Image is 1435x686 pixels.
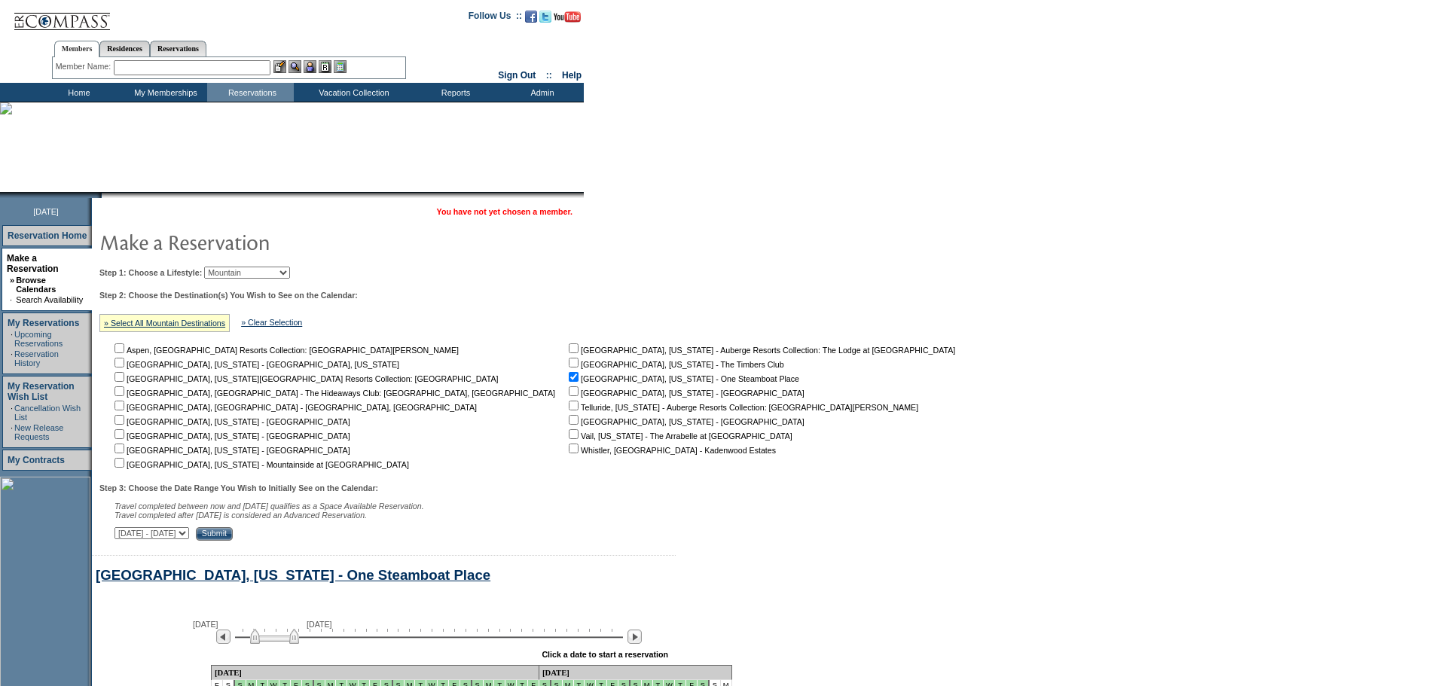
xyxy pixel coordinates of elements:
a: Browse Calendars [16,276,56,294]
nobr: [GEOGRAPHIC_DATA], [US_STATE] - [GEOGRAPHIC_DATA], [US_STATE] [111,360,399,369]
nobr: [GEOGRAPHIC_DATA], [US_STATE] - [GEOGRAPHIC_DATA] [111,417,350,426]
nobr: [GEOGRAPHIC_DATA], [US_STATE] - [GEOGRAPHIC_DATA] [566,417,805,426]
nobr: [GEOGRAPHIC_DATA], [GEOGRAPHIC_DATA] - The Hideaways Club: [GEOGRAPHIC_DATA], [GEOGRAPHIC_DATA] [111,389,555,398]
a: Make a Reservation [7,253,59,274]
td: [DATE] [539,665,732,680]
nobr: Vail, [US_STATE] - The Arrabelle at [GEOGRAPHIC_DATA] [566,431,792,441]
nobr: [GEOGRAPHIC_DATA], [GEOGRAPHIC_DATA] - [GEOGRAPHIC_DATA], [GEOGRAPHIC_DATA] [111,403,477,412]
a: Sign Out [498,70,536,81]
td: · [11,423,13,441]
a: My Contracts [8,455,65,465]
b: Step 1: Choose a Lifestyle: [99,268,202,277]
img: Subscribe to our YouTube Channel [554,11,581,23]
span: :: [546,70,552,81]
a: Reservations [150,41,206,56]
img: View [289,60,301,73]
nobr: [GEOGRAPHIC_DATA], [US_STATE] - The Timbers Club [566,360,784,369]
img: Follow us on Twitter [539,11,551,23]
span: [DATE] [307,620,332,629]
a: Become our fan on Facebook [525,15,537,24]
td: · [10,295,14,304]
a: My Reservations [8,318,79,328]
a: Reservation History [14,349,59,367]
td: My Memberships [121,83,207,102]
td: [DATE] [212,665,539,680]
a: Subscribe to our YouTube Channel [554,15,581,24]
nobr: [GEOGRAPHIC_DATA], [US_STATE] - One Steamboat Place [566,374,799,383]
td: Reservations [207,83,294,102]
a: Residences [99,41,150,56]
a: [GEOGRAPHIC_DATA], [US_STATE] - One Steamboat Place [96,567,490,583]
img: pgTtlMakeReservation.gif [99,227,401,257]
nobr: [GEOGRAPHIC_DATA], [US_STATE] - [GEOGRAPHIC_DATA] [111,431,350,441]
span: [DATE] [33,207,59,216]
nobr: Telluride, [US_STATE] - Auberge Resorts Collection: [GEOGRAPHIC_DATA][PERSON_NAME] [566,403,918,412]
td: · [11,349,13,367]
a: Upcoming Reservations [14,330,63,348]
a: Cancellation Wish List [14,404,81,422]
a: » Clear Selection [241,318,302,327]
img: Next [627,630,642,644]
nobr: [GEOGRAPHIC_DATA], [US_STATE][GEOGRAPHIC_DATA] Resorts Collection: [GEOGRAPHIC_DATA] [111,374,498,383]
a: Help [562,70,582,81]
a: New Release Requests [14,423,63,441]
img: Reservations [319,60,331,73]
img: b_edit.gif [273,60,286,73]
a: Search Availability [16,295,83,304]
b: » [10,276,14,285]
img: promoShadowLeftCorner.gif [96,192,102,198]
div: Member Name: [56,60,114,73]
a: My Reservation Wish List [8,381,75,402]
td: Home [34,83,121,102]
td: · [11,330,13,348]
nobr: [GEOGRAPHIC_DATA], [US_STATE] - Mountainside at [GEOGRAPHIC_DATA] [111,460,409,469]
a: » Select All Mountain Destinations [104,319,225,328]
td: Vacation Collection [294,83,411,102]
div: Click a date to start a reservation [542,650,668,659]
img: Become our fan on Facebook [525,11,537,23]
td: Follow Us :: [469,9,522,27]
nobr: [GEOGRAPHIC_DATA], [US_STATE] - [GEOGRAPHIC_DATA] [566,389,805,398]
span: Travel completed between now and [DATE] qualifies as a Space Available Reservation. [114,502,424,511]
span: [DATE] [193,620,218,629]
a: Members [54,41,100,57]
nobr: Whistler, [GEOGRAPHIC_DATA] - Kadenwood Estates [566,446,776,455]
td: · [11,404,13,422]
img: b_calculator.gif [334,60,347,73]
nobr: [GEOGRAPHIC_DATA], [US_STATE] - [GEOGRAPHIC_DATA] [111,446,350,455]
a: Follow us on Twitter [539,15,551,24]
img: blank.gif [102,192,103,198]
nobr: Travel completed after [DATE] is considered an Advanced Reservation. [114,511,367,520]
input: Submit [196,527,233,541]
img: Impersonate [304,60,316,73]
td: Admin [497,83,584,102]
td: Reports [411,83,497,102]
b: Step 3: Choose the Date Range You Wish to Initially See on the Calendar: [99,483,378,492]
b: Step 2: Choose the Destination(s) You Wish to See on the Calendar: [99,291,358,300]
nobr: [GEOGRAPHIC_DATA], [US_STATE] - Auberge Resorts Collection: The Lodge at [GEOGRAPHIC_DATA] [566,346,955,355]
img: Previous [216,630,231,644]
a: Reservation Home [8,230,87,241]
span: You have not yet chosen a member. [437,207,572,216]
nobr: Aspen, [GEOGRAPHIC_DATA] Resorts Collection: [GEOGRAPHIC_DATA][PERSON_NAME] [111,346,459,355]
